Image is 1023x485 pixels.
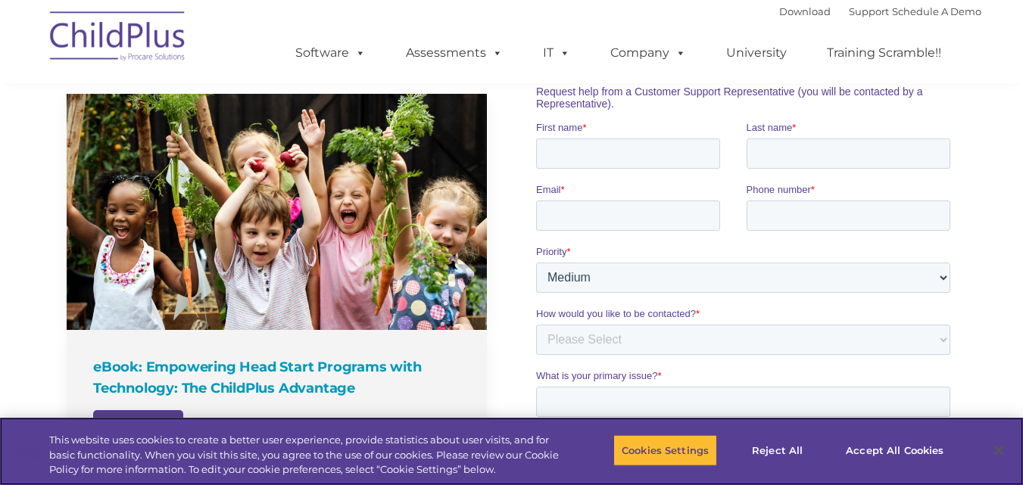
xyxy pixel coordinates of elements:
button: Cookies Settings [613,434,717,466]
h4: eBook: Empowering Head Start Programs with Technology: The ChildPlus Advantage [93,356,464,399]
button: Close [982,434,1015,467]
a: Schedule A Demo [892,5,981,17]
a: Company [595,38,701,68]
a: Download [779,5,831,17]
a: Assessments [391,38,518,68]
button: Reject All [730,434,825,466]
a: Support [849,5,889,17]
a: IT [528,38,585,68]
a: Read more [93,410,183,446]
a: Training Scramble!! [812,38,956,68]
a: University [711,38,802,68]
div: This website uses cookies to create a better user experience, provide statistics about user visit... [49,433,563,477]
button: Accept All Cookies [837,434,952,466]
font: | [779,5,981,17]
img: ChildPlus by Procare Solutions [42,1,194,76]
a: Software [280,38,381,68]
